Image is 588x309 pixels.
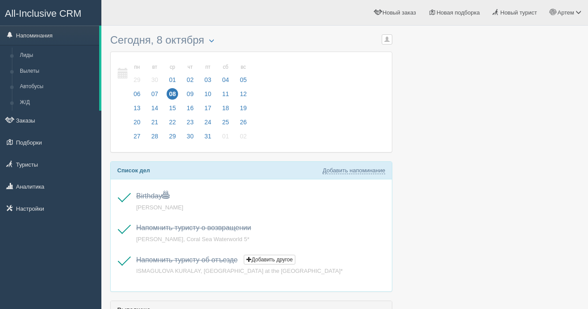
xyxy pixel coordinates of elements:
span: 27 [131,130,143,142]
a: [PERSON_NAME], Coral Sea Waterworld 5* [136,236,249,242]
b: Список дел [117,167,150,174]
span: 01 [167,74,178,86]
a: ср 01 [164,59,181,89]
a: 02 [235,131,249,145]
span: 18 [220,102,231,114]
a: 25 [217,117,234,131]
a: пт 03 [200,59,216,89]
a: 28 [146,131,163,145]
span: Артем [558,9,574,16]
a: 12 [235,89,249,103]
a: 11 [217,89,234,103]
span: 07 [149,88,160,100]
a: 09 [182,89,199,103]
span: 15 [167,102,178,114]
a: Напомнить туристу об отъезде [136,256,238,264]
a: Birthday [136,192,169,200]
span: 08 [167,88,178,100]
span: 02 [185,74,196,86]
a: 06 [129,89,145,103]
span: 20 [131,116,143,128]
a: Напомнить туристу о возвращении [136,224,251,231]
a: 20 [129,117,145,131]
a: 24 [200,117,216,131]
span: 30 [149,74,160,86]
span: All-Inclusive CRM [5,8,82,19]
a: [PERSON_NAME] [136,204,183,211]
span: 02 [238,130,249,142]
small: чт [185,63,196,71]
a: 19 [235,103,249,117]
span: 04 [220,74,231,86]
small: пт [202,63,214,71]
a: 01 [217,131,234,145]
a: 26 [235,117,249,131]
span: 06 [131,88,143,100]
span: 01 [220,130,231,142]
span: 31 [202,130,214,142]
span: Новый турист [500,9,537,16]
span: 03 [202,74,214,86]
span: 30 [185,130,196,142]
a: 10 [200,89,216,103]
a: 08 [164,89,181,103]
span: 29 [131,74,143,86]
a: сб 04 [217,59,234,89]
a: 27 [129,131,145,145]
span: 14 [149,102,160,114]
a: 30 [182,131,199,145]
a: 15 [164,103,181,117]
a: 18 [217,103,234,117]
small: ср [167,63,178,71]
span: Новый заказ [383,9,416,16]
a: вс 05 [235,59,249,89]
span: 05 [238,74,249,86]
a: 17 [200,103,216,117]
a: 16 [182,103,199,117]
a: 23 [182,117,199,131]
a: вт 30 [146,59,163,89]
a: 13 [129,103,145,117]
a: 14 [146,103,163,117]
a: Добавить напоминание [323,167,385,174]
button: Добавить другое [244,255,295,264]
span: 22 [167,116,178,128]
a: 07 [146,89,163,103]
span: 24 [202,116,214,128]
span: 25 [220,116,231,128]
a: Автобусы [16,79,99,95]
a: 21 [146,117,163,131]
small: вт [149,63,160,71]
span: 26 [238,116,249,128]
a: All-Inclusive CRM [0,0,101,25]
h3: Сегодня, 8 октября [110,34,392,47]
span: 10 [202,88,214,100]
span: 19 [238,102,249,114]
a: Вылеты [16,63,99,79]
a: ISMAGULOVA KURALAY, [GEOGRAPHIC_DATA] at the [GEOGRAPHIC_DATA]* [136,268,343,274]
span: 16 [185,102,196,114]
small: вс [238,63,249,71]
span: 13 [131,102,143,114]
small: пн [131,63,143,71]
span: 11 [220,88,231,100]
span: 23 [185,116,196,128]
a: Лиды [16,48,99,63]
a: пн 29 [129,59,145,89]
a: 29 [164,131,181,145]
span: 28 [149,130,160,142]
a: 31 [200,131,216,145]
span: 21 [149,116,160,128]
a: Ж/Д [16,95,99,111]
span: 09 [185,88,196,100]
a: 22 [164,117,181,131]
span: 17 [202,102,214,114]
small: сб [220,63,231,71]
span: 29 [167,130,178,142]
